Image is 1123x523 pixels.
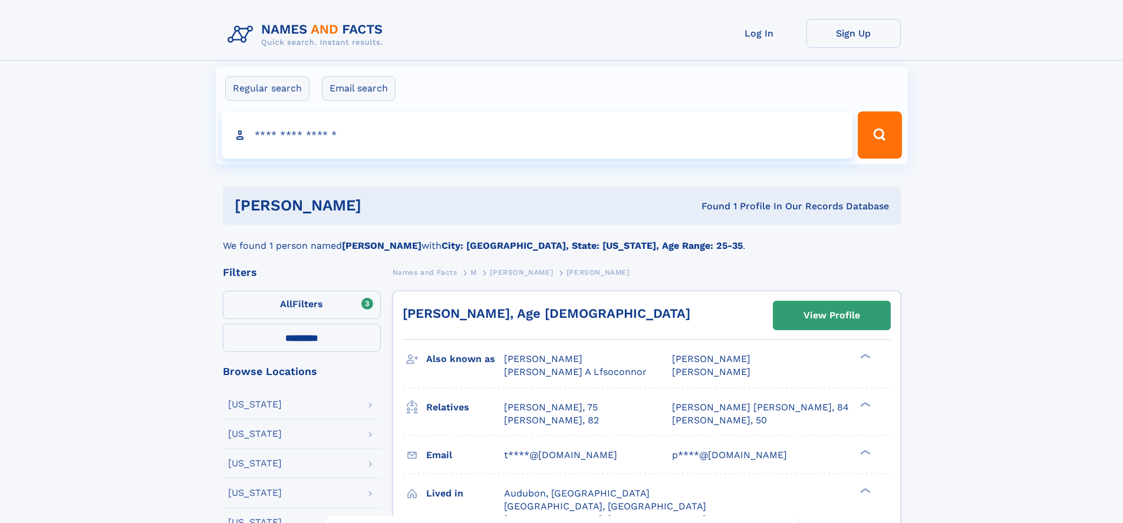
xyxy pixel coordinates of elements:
[858,111,901,159] button: Search Button
[235,198,532,213] h1: [PERSON_NAME]
[223,225,901,253] div: We found 1 person named with .
[672,401,849,414] a: [PERSON_NAME] [PERSON_NAME], 84
[426,397,504,417] h3: Relatives
[504,366,647,377] span: [PERSON_NAME] A Lfsoconnor
[490,265,553,279] a: [PERSON_NAME]
[228,400,282,409] div: [US_STATE]
[857,486,871,494] div: ❯
[322,76,396,101] label: Email search
[470,268,477,277] span: M
[426,349,504,369] h3: Also known as
[504,501,706,512] span: [GEOGRAPHIC_DATA], [GEOGRAPHIC_DATA]
[504,414,599,427] a: [PERSON_NAME], 82
[672,353,750,364] span: [PERSON_NAME]
[712,19,806,48] a: Log In
[426,445,504,465] h3: Email
[223,291,381,319] label: Filters
[223,267,381,278] div: Filters
[806,19,901,48] a: Sign Up
[857,448,871,456] div: ❯
[222,111,853,159] input: search input
[490,268,553,277] span: [PERSON_NAME]
[567,268,630,277] span: [PERSON_NAME]
[504,353,582,364] span: [PERSON_NAME]
[470,265,477,279] a: M
[393,265,457,279] a: Names and Facts
[773,301,890,330] a: View Profile
[228,488,282,498] div: [US_STATE]
[426,483,504,504] h3: Lived in
[225,76,309,101] label: Regular search
[857,400,871,408] div: ❯
[228,459,282,468] div: [US_STATE]
[223,366,381,377] div: Browse Locations
[672,366,750,377] span: [PERSON_NAME]
[280,298,292,310] span: All
[223,19,393,51] img: Logo Names and Facts
[672,414,767,427] a: [PERSON_NAME], 50
[342,240,421,251] b: [PERSON_NAME]
[228,429,282,439] div: [US_STATE]
[531,200,889,213] div: Found 1 Profile In Our Records Database
[442,240,743,251] b: City: [GEOGRAPHIC_DATA], State: [US_STATE], Age Range: 25-35
[803,302,860,329] div: View Profile
[403,306,690,321] a: [PERSON_NAME], Age [DEMOGRAPHIC_DATA]
[504,401,598,414] a: [PERSON_NAME], 75
[504,488,650,499] span: Audubon, [GEOGRAPHIC_DATA]
[857,353,871,360] div: ❯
